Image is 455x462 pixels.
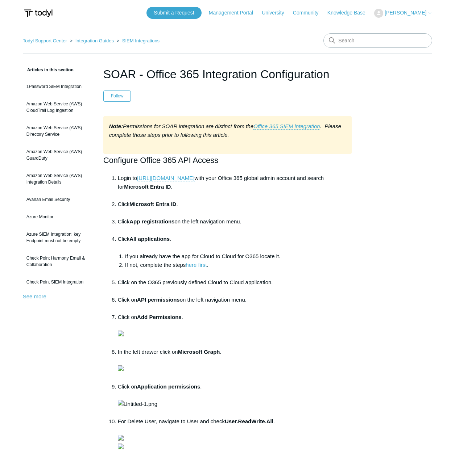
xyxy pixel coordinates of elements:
strong: Add Permissions [137,314,182,320]
img: Todyl Support Center Help Center home page [23,7,54,20]
li: Integration Guides [69,38,115,43]
a: Integration Guides [75,38,114,43]
strong: App registrations [129,218,174,224]
strong: Microsoft Graph [178,349,220,355]
a: Community [293,9,326,17]
li: Login to with your Office 365 global admin account and search for . [118,174,352,200]
img: Untitled-1.png [118,400,157,408]
strong: Note: [109,123,123,129]
li: If you already have the app for Cloud to Cloud for O365 locate it. [125,252,352,261]
strong: Microsoft Entra ID [124,184,171,190]
a: Todyl Support Center [23,38,67,43]
a: Management Portal [209,9,260,17]
h2: Configure Office 365 API Access [103,154,352,167]
img: 28485733007891 [118,365,124,371]
h1: SOAR - Office 365 Integration Configuration [103,66,352,83]
input: Search [323,33,432,48]
li: SIEM Integrations [115,38,160,43]
a: Azure SIEM Integration: key Endpoint must not be empty [23,227,92,248]
li: Click . [118,235,352,278]
a: Azure Monitor [23,210,92,224]
span: Articles in this section [23,67,74,72]
a: Knowledge Base [327,9,373,17]
a: Submit a Request [146,7,201,19]
button: [PERSON_NAME] [374,9,432,18]
strong: User.ReadWrite.All [225,418,273,424]
a: here first [186,262,207,268]
strong: API permissions [137,297,180,303]
a: University [262,9,291,17]
li: Click on . [118,313,352,348]
a: Amazon Web Service (AWS) Directory Service [23,121,92,141]
img: 28485733445395 [118,331,124,336]
span: [PERSON_NAME] [385,10,426,16]
strong: Application permissions [137,383,200,390]
strong: All applications [129,236,170,242]
li: For Delete User, navigate to User and check . [118,417,352,461]
a: See more [23,293,46,299]
li: Click on on the left navigation menu. [118,295,352,313]
li: If not, complete the steps . [125,261,352,278]
li: Todyl Support Center [23,38,69,43]
li: Click on the left navigation menu. [118,217,352,235]
li: Click on the O365 previously defined Cloud to Cloud application. [118,278,352,295]
li: In the left drawer click on . [118,348,352,382]
strong: Microsoft Entra ID [129,201,176,207]
em: Permissions for SOAR integration are distinct from the . Please complete those steps prior to fol... [109,123,341,138]
a: 1Password SIEM Integration [23,80,92,93]
a: Amazon Web Service (AWS) Integration Details [23,169,92,189]
img: 28485733024275 [118,444,124,449]
button: Follow Article [103,91,131,101]
a: Office 365 SIEM integration [253,123,320,130]
a: SIEM Integrations [122,38,160,43]
li: Click on . [118,382,352,417]
a: Check Point SIEM Integration [23,275,92,289]
li: Click . [118,200,352,217]
a: Amazon Web Service (AWS) GuardDuty [23,145,92,165]
a: Avanan Email Security [23,193,92,206]
img: 28485733010963 [118,435,124,441]
a: Amazon Web Service (AWS) CloudTrail Log Ingestion [23,97,92,117]
a: Check Point Harmony Email & Collaboration [23,251,92,272]
a: [URL][DOMAIN_NAME] [137,175,194,181]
